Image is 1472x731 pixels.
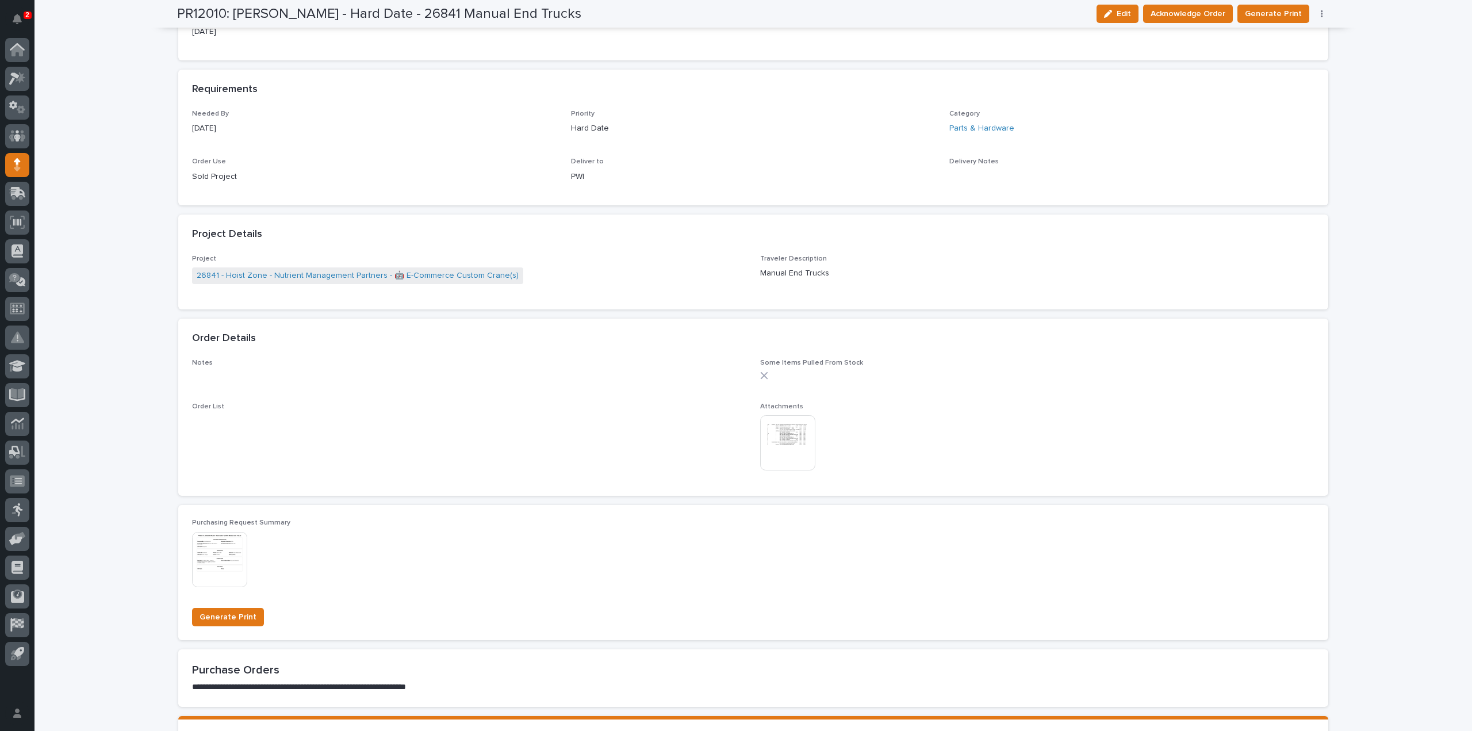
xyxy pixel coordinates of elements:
[192,332,256,345] h2: Order Details
[192,26,746,38] p: [DATE]
[1237,5,1309,23] button: Generate Print
[760,403,803,410] span: Attachments
[192,519,290,526] span: Purchasing Request Summary
[192,158,226,165] span: Order Use
[760,255,827,262] span: Traveler Description
[25,11,29,19] p: 2
[1143,5,1233,23] button: Acknowledge Order
[949,110,980,117] span: Category
[200,610,256,624] span: Generate Print
[1097,5,1138,23] button: Edit
[5,7,29,31] button: Notifications
[1117,9,1131,19] span: Edit
[192,83,258,96] h2: Requirements
[571,110,595,117] span: Priority
[192,359,213,366] span: Notes
[192,171,557,183] p: Sold Project
[1245,7,1302,21] span: Generate Print
[192,403,224,410] span: Order List
[760,359,863,366] span: Some Items Pulled From Stock
[1151,7,1225,21] span: Acknowledge Order
[192,123,557,135] p: [DATE]
[14,14,29,32] div: Notifications2
[192,255,216,262] span: Project
[571,158,604,165] span: Deliver to
[949,123,1014,135] a: Parts & Hardware
[192,110,229,117] span: Needed By
[192,663,1314,677] h2: Purchase Orders
[760,267,1314,280] p: Manual End Trucks
[949,158,999,165] span: Delivery Notes
[192,608,264,626] button: Generate Print
[197,270,519,282] a: 26841 - Hoist Zone - Nutrient Management Partners - 🤖 E-Commerce Custom Crane(s)
[177,6,581,22] h2: PR12010: [PERSON_NAME] - Hard Date - 26841 Manual End Trucks
[571,123,936,135] p: Hard Date
[571,171,936,183] p: PWI
[192,228,262,241] h2: Project Details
